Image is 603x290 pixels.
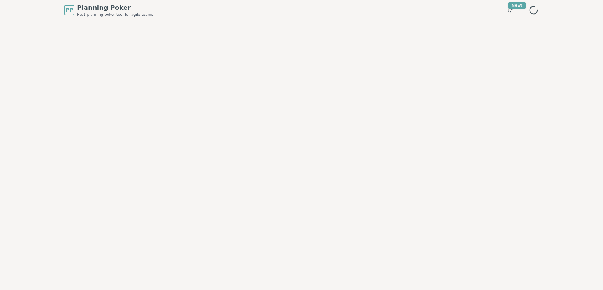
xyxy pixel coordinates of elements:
span: Planning Poker [77,3,153,12]
button: New! [505,4,516,16]
a: PPPlanning PokerNo.1 planning poker tool for agile teams [64,3,153,17]
div: New! [508,2,526,9]
span: PP [66,6,73,14]
span: No.1 planning poker tool for agile teams [77,12,153,17]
